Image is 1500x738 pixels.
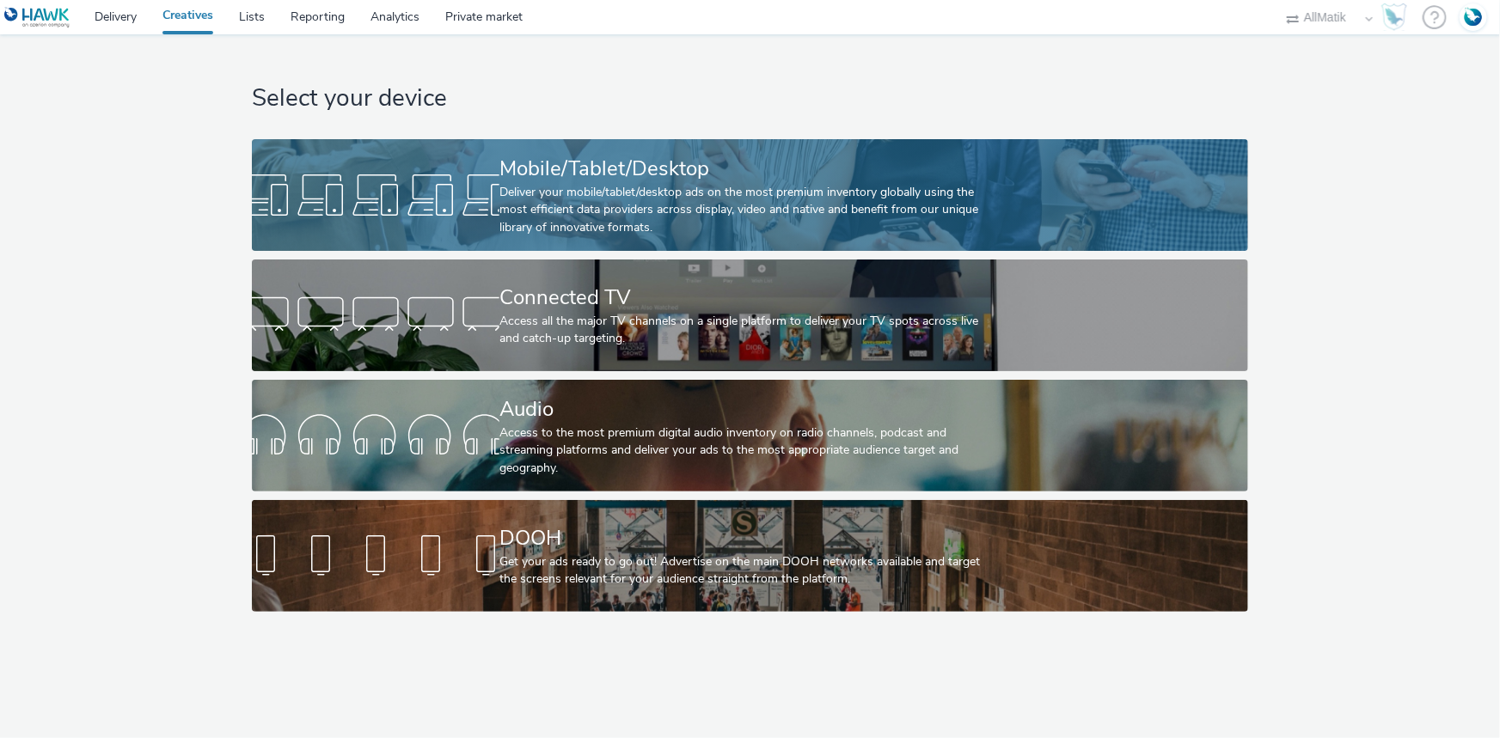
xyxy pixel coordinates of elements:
a: Connected TVAccess all the major TV channels on a single platform to deliver your TV spots across... [252,259,1248,371]
div: Deliver your mobile/tablet/desktop ads on the most premium inventory globally using the most effi... [499,184,994,236]
div: Audio [499,394,994,424]
img: Account FR [1460,4,1486,30]
div: Mobile/Tablet/Desktop [499,154,994,184]
div: Connected TV [499,283,994,313]
h1: Select your device [252,82,1248,115]
img: Hawk Academy [1381,3,1407,31]
div: Access all the major TV channels on a single platform to deliver your TV spots across live and ca... [499,313,994,348]
a: AudioAccess to the most premium digital audio inventory on radio channels, podcast and streaming ... [252,380,1248,491]
div: DOOH [499,523,994,553]
img: undefined Logo [4,7,70,28]
a: Hawk Academy [1381,3,1414,31]
a: DOOHGet your ads ready to go out! Advertise on the main DOOH networks available and target the sc... [252,500,1248,612]
a: Mobile/Tablet/DesktopDeliver your mobile/tablet/desktop ads on the most premium inventory globall... [252,139,1248,251]
div: Get your ads ready to go out! Advertise on the main DOOH networks available and target the screen... [499,553,994,589]
div: Access to the most premium digital audio inventory on radio channels, podcast and streaming platf... [499,424,994,477]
